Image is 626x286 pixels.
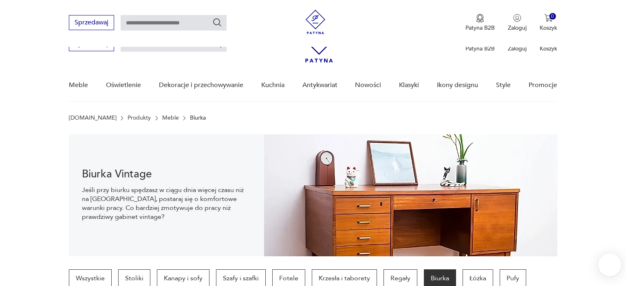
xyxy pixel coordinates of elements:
button: 0Koszyk [540,14,557,32]
a: Meble [69,70,88,101]
img: 217794b411677fc89fd9d93ef6550404.webp [264,134,557,256]
a: [DOMAIN_NAME] [69,115,117,121]
p: Jeśli przy biurku spędzasz w ciągu dnia więcej czasu niż na [GEOGRAPHIC_DATA], postaraj się o kom... [82,186,251,221]
a: Ikona medaluPatyna B2B [465,14,495,32]
a: Produkty [128,115,151,121]
img: Ikonka użytkownika [513,14,521,22]
p: Patyna B2B [465,45,495,52]
a: Nowości [355,70,381,101]
button: Patyna B2B [465,14,495,32]
img: Ikona medalu [476,14,484,23]
a: Sprzedawaj [69,41,114,47]
img: Patyna - sklep z meblami i dekoracjami vintage [303,10,328,34]
a: Klasyki [399,70,419,101]
p: Koszyk [540,45,557,52]
p: Koszyk [540,24,557,32]
a: Kuchnia [261,70,284,101]
button: Sprzedawaj [69,15,114,30]
div: 0 [549,13,556,20]
a: Ikony designu [437,70,478,101]
a: Style [496,70,511,101]
a: Dekoracje i przechowywanie [159,70,243,101]
p: Patyna B2B [465,24,495,32]
a: Oświetlenie [106,70,141,101]
img: Ikona koszyka [544,14,553,22]
a: Antykwariat [302,70,337,101]
a: Sprzedawaj [69,20,114,26]
p: Zaloguj [508,45,527,52]
button: Szukaj [212,17,222,27]
h1: Biurka Vintage [82,169,251,179]
iframe: Smartsupp widget button [598,253,621,276]
a: Meble [162,115,179,121]
button: Zaloguj [508,14,527,32]
p: Zaloguj [508,24,527,32]
a: Promocje [529,70,557,101]
p: Biurka [190,115,206,121]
